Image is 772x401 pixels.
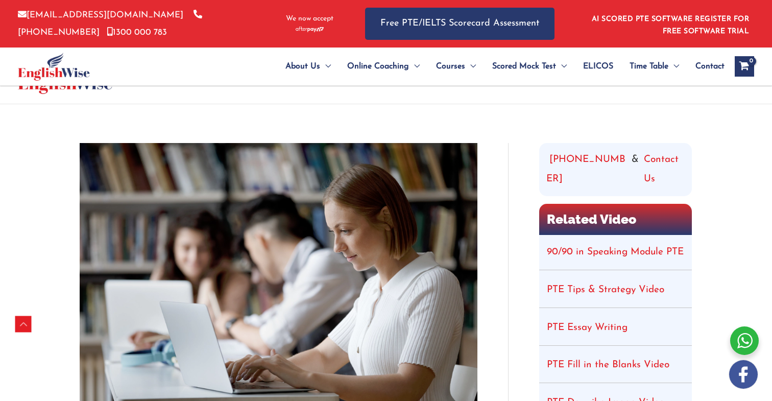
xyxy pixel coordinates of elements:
span: Menu Toggle [668,49,679,84]
a: ELICOS [575,49,621,84]
a: View Shopping Cart, empty [735,56,754,77]
nav: Site Navigation: Main Menu [261,49,725,84]
span: Courses [436,49,465,84]
a: 90/90 in Speaking Module PTE [547,247,684,257]
a: [PHONE_NUMBER] [18,11,202,36]
span: We now accept [286,14,333,24]
span: ELICOS [583,49,613,84]
a: Contact Us [644,150,685,189]
span: Menu Toggle [465,49,476,84]
span: About Us [285,49,320,84]
a: About UsMenu Toggle [277,49,339,84]
span: Menu Toggle [409,49,420,84]
a: AI SCORED PTE SOFTWARE REGISTER FOR FREE SOFTWARE TRIAL [592,15,750,35]
span: Time Table [630,49,668,84]
h2: Related Video [539,204,692,235]
a: [PHONE_NUMBER] [546,150,626,189]
a: Contact [687,49,725,84]
a: 1300 000 783 [107,28,167,37]
a: PTE Tips & Strategy Video [547,285,664,295]
img: Afterpay-Logo [296,27,324,32]
span: Scored Mock Test [492,49,556,84]
span: Menu Toggle [320,49,331,84]
span: Menu Toggle [556,49,567,84]
a: CoursesMenu Toggle [428,49,484,84]
a: PTE Essay Writing [547,323,628,333]
img: cropped-ew-logo [18,53,90,81]
a: Online CoachingMenu Toggle [339,49,428,84]
span: Online Coaching [347,49,409,84]
span: Contact [695,49,725,84]
a: [EMAIL_ADDRESS][DOMAIN_NAME] [18,11,183,19]
a: Free PTE/IELTS Scorecard Assessment [365,8,554,40]
div: & [546,150,685,189]
a: Time TableMenu Toggle [621,49,687,84]
img: white-facebook.png [729,360,758,389]
a: PTE Fill in the Blanks Video [547,360,669,370]
aside: Header Widget 1 [586,7,754,40]
a: Scored Mock TestMenu Toggle [484,49,575,84]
